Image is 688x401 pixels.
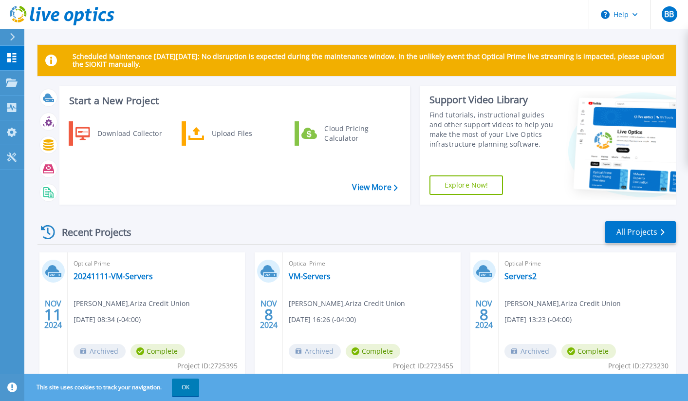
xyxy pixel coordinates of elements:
span: Complete [561,344,616,359]
a: Explore Now! [429,175,503,195]
span: Complete [346,344,400,359]
span: Project ID: 2723455 [393,361,453,371]
span: 8 [480,310,488,319]
div: Upload Files [207,124,279,143]
div: Support Video Library [429,94,558,106]
h3: Start a New Project [69,95,397,106]
span: [PERSON_NAME] , Ariza Credit Union [74,298,190,309]
div: NOV 2024 [475,297,493,332]
span: Archived [289,344,341,359]
a: VM-Servers [289,271,331,281]
div: Cloud Pricing Calculator [319,124,391,143]
span: Optical Prime [289,258,454,269]
div: Find tutorials, instructional guides and other support videos to help you make the most of your L... [429,110,558,149]
a: Cloud Pricing Calculator [295,121,394,146]
a: View More [352,183,397,192]
div: Recent Projects [37,220,145,244]
span: [DATE] 13:23 (-04:00) [504,314,572,325]
span: [PERSON_NAME] , Ariza Credit Union [289,298,405,309]
div: NOV 2024 [44,297,62,332]
span: Archived [74,344,126,359]
div: Download Collector [93,124,166,143]
span: Optical Prime [74,258,239,269]
span: 8 [264,310,273,319]
span: Project ID: 2725395 [177,361,238,371]
span: [PERSON_NAME] , Ariza Credit Union [504,298,621,309]
a: 20241111-VM-Servers [74,271,153,281]
span: Project ID: 2723230 [608,361,669,371]
span: Complete [130,344,185,359]
span: [DATE] 16:26 (-04:00) [289,314,356,325]
a: Upload Files [182,121,281,146]
span: This site uses cookies to track your navigation. [27,379,199,396]
span: [DATE] 08:34 (-04:00) [74,314,141,325]
p: Scheduled Maintenance [DATE][DATE]: No disruption is expected during the maintenance window. In t... [73,53,668,68]
span: Archived [504,344,557,359]
span: BB [664,10,674,18]
div: NOV 2024 [260,297,278,332]
span: 11 [44,310,62,319]
a: Servers2 [504,271,537,281]
button: OK [172,379,199,396]
span: Optical Prime [504,258,670,269]
a: All Projects [605,221,676,243]
a: Download Collector [69,121,168,146]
